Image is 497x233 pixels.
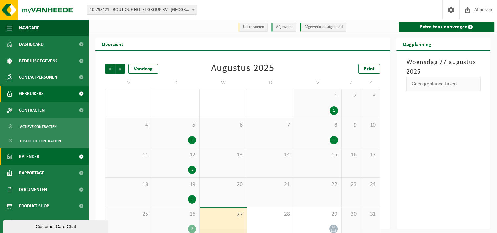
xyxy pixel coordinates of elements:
span: 8 [298,122,338,129]
div: 1 [330,106,338,115]
span: Vorige [105,64,115,74]
td: W [200,77,247,89]
li: Afgewerkt en afgemeld [300,23,346,32]
td: M [105,77,152,89]
span: Historiek contracten [20,135,61,147]
span: Print [364,66,375,72]
span: 18 [109,181,149,188]
span: 2 [345,92,357,100]
a: Extra taak aanvragen [399,22,494,32]
span: Contracten [19,102,45,118]
span: Product Shop [19,198,49,214]
span: 3 [364,92,377,100]
h2: Dagplanning [396,38,438,50]
td: D [152,77,200,89]
span: 31 [364,211,377,218]
span: Kalender [19,148,39,165]
span: 10-793421 - BOUTIQUE HOTEL GROUP BV - BRUGGE [87,5,197,15]
span: Actieve contracten [20,120,57,133]
span: 11 [109,151,149,159]
td: D [247,77,294,89]
span: 14 [250,151,291,159]
span: 25 [109,211,149,218]
span: 30 [345,211,357,218]
span: Gebruikers [19,86,44,102]
span: Contactpersonen [19,69,57,86]
div: 1 [188,136,196,144]
div: 1 [188,195,196,204]
span: 9 [345,122,357,129]
div: Vandaag [128,64,158,74]
td: Z [342,77,361,89]
span: 23 [345,181,357,188]
span: 26 [156,211,196,218]
iframe: chat widget [3,219,110,233]
span: 15 [298,151,338,159]
span: 6 [203,122,243,129]
div: Augustus 2025 [211,64,274,74]
span: 13 [203,151,243,159]
span: Bedrijfsgegevens [19,53,57,69]
div: 1 [330,136,338,144]
span: 29 [298,211,338,218]
td: Z [361,77,380,89]
span: Navigatie [19,20,39,36]
span: 24 [364,181,377,188]
span: 5 [156,122,196,129]
span: 16 [345,151,357,159]
span: 4 [109,122,149,129]
li: Afgewerkt [271,23,296,32]
span: 1 [298,92,338,100]
span: 21 [250,181,291,188]
a: Print [358,64,380,74]
span: 19 [156,181,196,188]
li: Uit te voeren [238,23,268,32]
span: 7 [250,122,291,129]
span: Rapportage [19,165,44,181]
span: Documenten [19,181,47,198]
div: Geen geplande taken [406,77,481,91]
span: 12 [156,151,196,159]
div: 1 [188,166,196,174]
h3: Woensdag 27 augustus 2025 [406,57,481,77]
span: 10-793421 - BOUTIQUE HOTEL GROUP BV - BRUGGE [87,5,197,14]
span: 20 [203,181,243,188]
td: V [294,77,342,89]
span: Acceptatievoorwaarden [19,214,72,231]
span: 10 [364,122,377,129]
span: 22 [298,181,338,188]
a: Actieve contracten [2,120,87,133]
a: Historiek contracten [2,134,87,147]
h2: Overzicht [95,38,130,50]
span: 28 [250,211,291,218]
span: 27 [203,211,243,219]
span: 17 [364,151,377,159]
span: Dashboard [19,36,44,53]
span: Volgende [115,64,125,74]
